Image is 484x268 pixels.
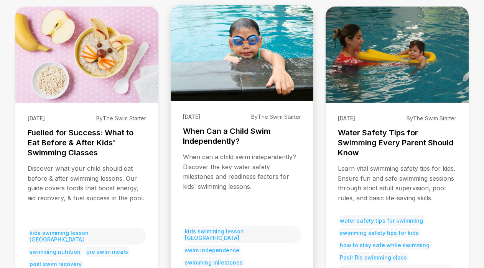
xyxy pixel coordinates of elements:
img: Water Safety Tips for Swimming Every Parent Should Know [326,7,469,103]
span: By The Swim Starter [96,115,146,122]
span: kids swimming lesson [GEOGRAPHIC_DATA] [183,226,301,243]
span: swimming nutrition [28,246,82,257]
span: By The Swim Starter [251,113,301,120]
span: [DATE] [338,115,355,122]
span: swimming milestones [183,257,245,268]
p: Learn vital swimming safety tips for kids. Ensure fun and safe swimming sessions through strict a... [338,164,456,203]
span: By The Swim Starter [407,115,456,122]
span: swim independence [183,245,241,255]
p: When can a child swim independently? Discover the key water safety milestones and readiness facto... [183,152,301,214]
h3: When Can a Child Swim Independently? [183,126,301,146]
img: Fuelled for Success: What to Eat Before & After Kids' Swimming Classes [15,7,158,103]
h3: Fuelled for Success: What to Eat Before & After Kids' Swimming Classes [28,128,146,158]
span: pre swim meals [84,246,130,257]
span: [DATE] [183,113,200,120]
img: When Can a Child Swim Independently? [171,5,314,101]
span: how to stay safe while swimming [338,240,431,250]
span: swimming safety tips for kids [338,228,421,238]
span: water safety tips for swimming [338,215,425,226]
p: Discover what your child should eat before & after swimming lessons. Our guide covers foods that ... [28,164,146,215]
h3: Water Safety Tips for Swimming Every Parent Should Know [338,128,456,158]
span: kids swimming lesson [GEOGRAPHIC_DATA] [28,228,146,245]
span: [DATE] [28,115,45,122]
span: Pasir Ris swimming class [338,252,409,263]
